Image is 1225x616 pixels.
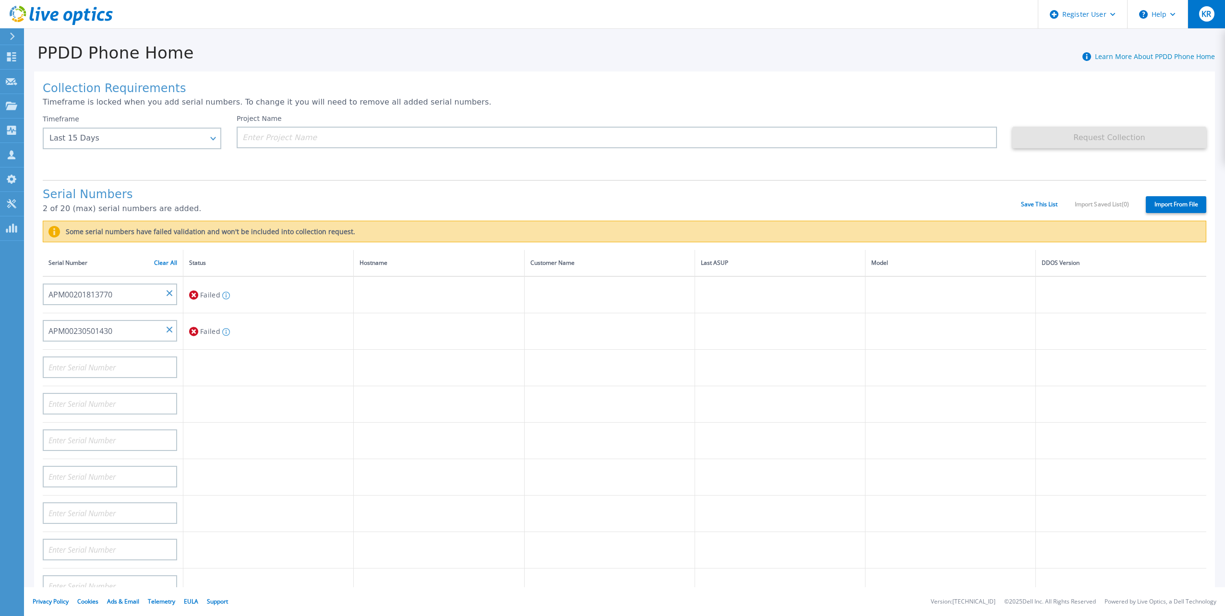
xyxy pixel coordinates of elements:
li: © 2025 Dell Inc. All Rights Reserved [1004,599,1096,605]
div: Last 15 Days [49,134,204,142]
input: Enter Serial Number [43,429,177,451]
input: Enter Serial Number [43,539,177,560]
a: Telemetry [148,597,175,605]
h1: Serial Numbers [43,188,1021,201]
a: Ads & Email [107,597,139,605]
a: EULA [184,597,198,605]
th: DDOS Version [1036,250,1206,276]
li: Version: [TECHNICAL_ID] [931,599,996,605]
label: Some serial numbers have failed validation and won't be included into collection request. [60,228,355,236]
p: Timeframe is locked when you add serial numbers. To change it you will need to remove all added s... [43,98,1206,107]
a: Save This List [1021,201,1058,208]
input: Enter Project Name [237,127,997,148]
th: Model [865,250,1036,276]
input: Enter Serial Number [43,502,177,524]
input: Enter Serial Number [43,466,177,487]
a: Privacy Policy [33,597,69,605]
span: KR [1201,10,1211,18]
div: Failed [189,286,348,304]
a: Learn More About PPDD Phone Home [1095,52,1215,61]
h1: Collection Requirements [43,82,1206,95]
label: Import From File [1146,196,1206,213]
li: Powered by Live Optics, a Dell Technology [1105,599,1216,605]
label: Project Name [237,115,282,122]
label: Timeframe [43,115,79,123]
p: 2 of 20 (max) serial numbers are added. [43,204,1021,213]
input: Enter Serial Number [43,393,177,415]
th: Last ASUP [695,250,865,276]
h1: PPDD Phone Home [24,44,194,62]
th: Customer Name [524,250,695,276]
button: Request Collection [1012,127,1206,148]
input: Enter Serial Number [43,284,177,305]
th: Hostname [354,250,524,276]
th: Status [183,250,354,276]
a: Clear All [154,260,177,266]
div: Failed [189,322,348,340]
a: Support [207,597,228,605]
input: Enter Serial Number [43,575,177,597]
div: Serial Number [48,258,177,268]
input: Enter Serial Number [43,320,177,342]
a: Cookies [77,597,98,605]
input: Enter Serial Number [43,356,177,378]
